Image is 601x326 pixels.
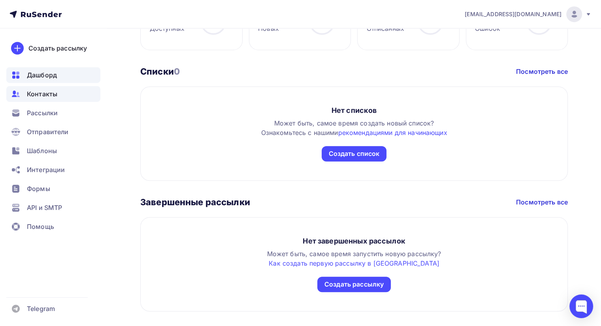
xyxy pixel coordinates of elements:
span: Отправители [27,127,69,137]
span: Дашборд [27,70,57,80]
div: Создать список [329,149,380,158]
span: Интеграции [27,165,65,174]
a: Рассылки [6,105,100,121]
span: 0 [174,66,180,77]
span: Рассылки [27,108,58,118]
span: Помощь [27,222,54,231]
a: Дашборд [6,67,100,83]
span: Может быть, самое время создать новый список? Ознакомьтесь с нашими [261,119,447,137]
a: Отправители [6,124,100,140]
a: Формы [6,181,100,197]
a: Посмотреть все [516,67,568,76]
a: Контакты [6,86,100,102]
span: Шаблоны [27,146,57,156]
span: Контакты [27,89,57,99]
div: Создать рассылку [324,280,384,289]
div: Нет списков [332,106,377,115]
span: Может быть, самое время запустить новую рассылку? [267,250,441,267]
h3: Списки [140,66,180,77]
span: [EMAIL_ADDRESS][DOMAIN_NAME] [465,10,561,18]
a: [EMAIL_ADDRESS][DOMAIN_NAME] [465,6,592,22]
a: рекомендациями для начинающих [338,129,447,137]
span: Telegram [27,304,55,313]
div: Нет завершенных рассылок [303,236,405,246]
a: Шаблоны [6,143,100,159]
h3: Завершенные рассылки [140,197,250,208]
a: Как создать первую рассылку в [GEOGRAPHIC_DATA] [269,259,439,267]
a: Посмотреть все [516,197,568,207]
span: Формы [27,184,50,193]
span: API и SMTP [27,203,62,212]
div: Создать рассылку [28,43,87,53]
